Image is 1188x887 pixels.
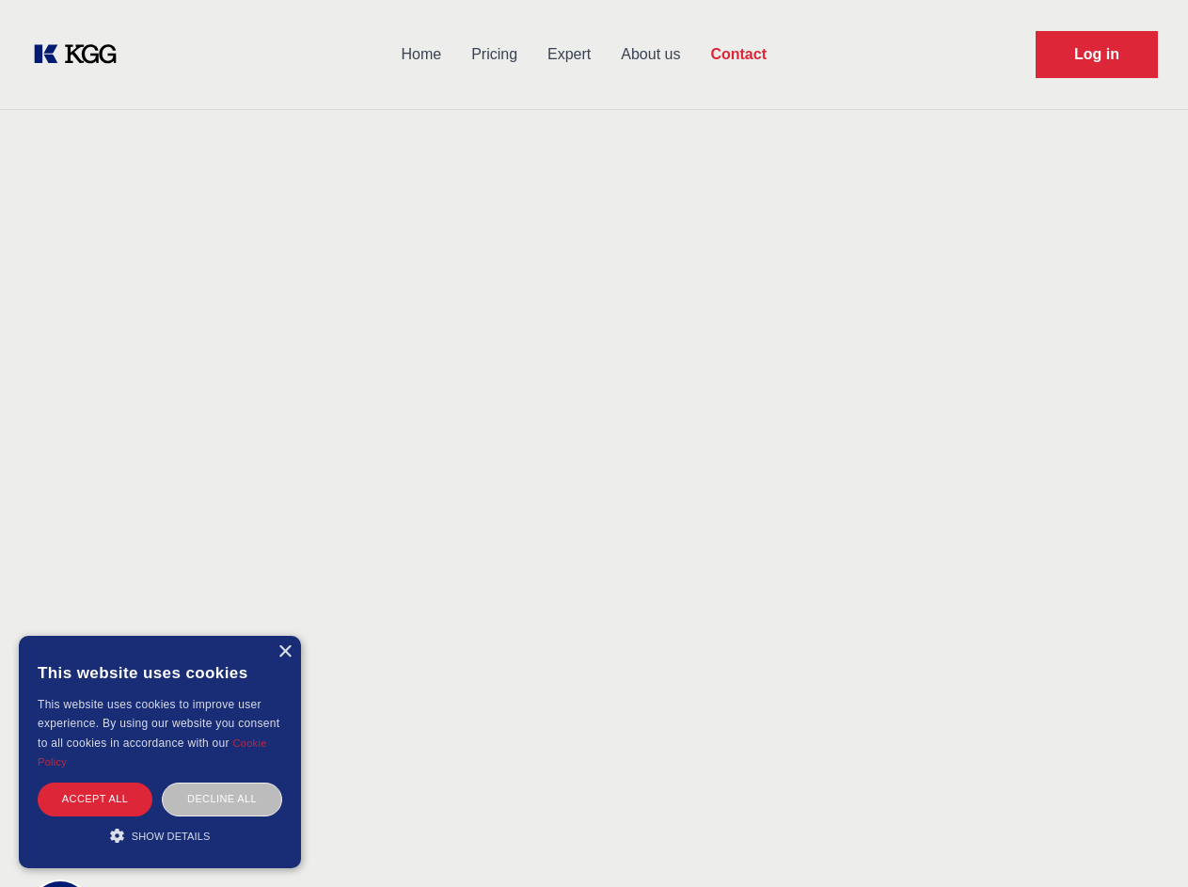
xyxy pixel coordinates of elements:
div: This website uses cookies [38,650,282,695]
a: KOL Knowledge Platform: Talk to Key External Experts (KEE) [30,40,132,70]
div: Show details [38,826,282,845]
span: This website uses cookies to improve user experience. By using our website you consent to all coo... [38,698,279,750]
iframe: Chat Widget [1094,797,1188,887]
div: Decline all [162,783,282,816]
div: Close [277,645,292,659]
a: Request Demo [1036,31,1158,78]
a: Cookie Policy [38,737,267,768]
a: About us [606,30,695,79]
a: Contact [695,30,782,79]
a: Pricing [456,30,532,79]
a: Expert [532,30,606,79]
span: Show details [132,831,211,842]
a: Home [386,30,456,79]
div: Accept all [38,783,152,816]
